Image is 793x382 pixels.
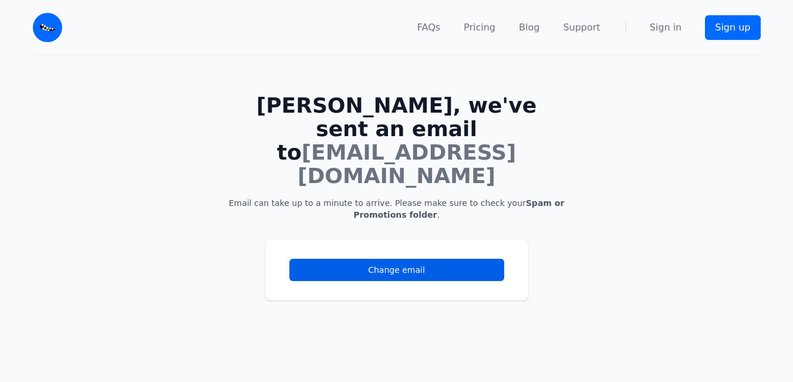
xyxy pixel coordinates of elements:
a: Change email [289,259,504,281]
a: Support [563,21,600,35]
span: [EMAIL_ADDRESS][DOMAIN_NAME] [298,140,516,188]
h1: [PERSON_NAME], we've sent an email to [228,94,566,188]
img: Email Monster [33,13,62,42]
a: Blog [519,21,539,35]
p: Email can take up to a minute to arrive. Please make sure to check your . [228,197,566,221]
a: Sign in [650,21,682,35]
a: FAQs [417,21,440,35]
a: Sign up [705,15,760,40]
a: Pricing [464,21,495,35]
